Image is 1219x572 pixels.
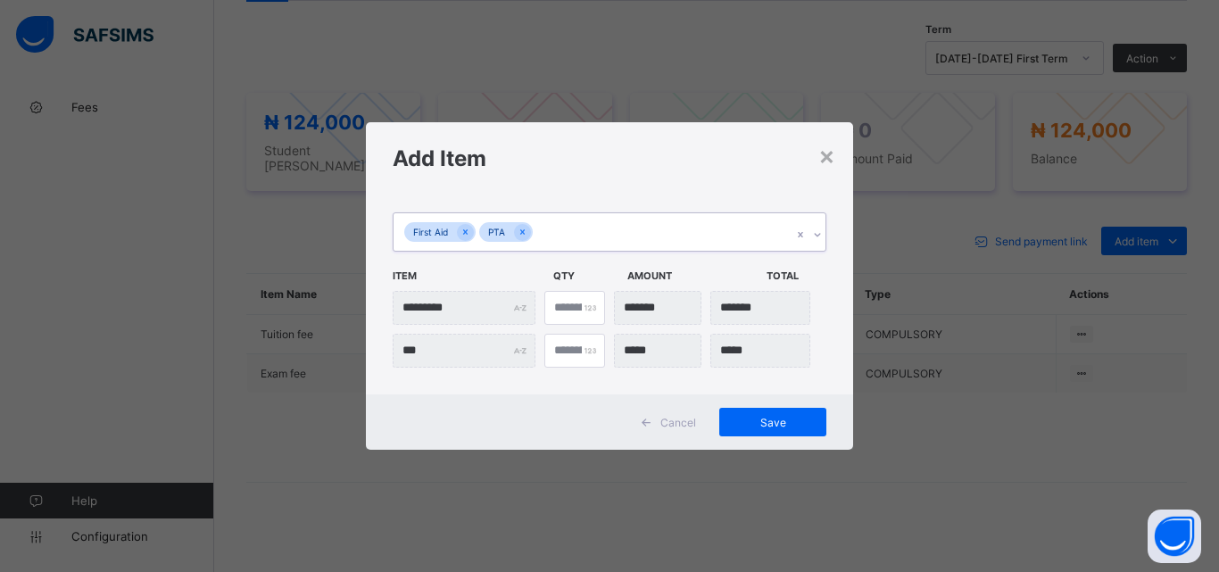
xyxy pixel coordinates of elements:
[393,261,544,291] span: Item
[393,145,826,171] h1: Add Item
[627,261,758,291] span: Amount
[1148,510,1201,563] button: Open asap
[733,416,813,429] span: Save
[818,140,835,170] div: ×
[660,416,696,429] span: Cancel
[767,261,832,291] span: Total
[553,261,618,291] span: Qty
[404,222,457,243] div: First Aid
[479,222,514,243] div: PTA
